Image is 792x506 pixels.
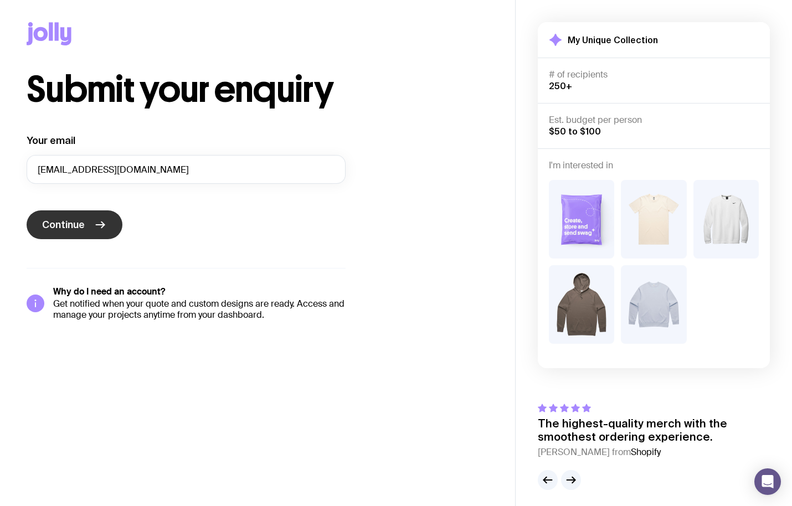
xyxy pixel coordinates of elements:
div: Open Intercom Messenger [754,468,781,495]
cite: [PERSON_NAME] from [538,446,770,459]
span: Shopify [631,446,661,458]
button: Continue [27,210,122,239]
h1: Submit your enquiry [27,72,399,107]
span: Continue [42,218,85,231]
p: Get notified when your quote and custom designs are ready. Access and manage your projects anytim... [53,298,346,321]
h2: My Unique Collection [568,34,658,45]
h4: Est. budget per person [549,115,759,126]
h4: # of recipients [549,69,759,80]
input: you@email.com [27,155,346,184]
span: $50 to $100 [549,126,601,136]
h5: Why do I need an account? [53,286,346,297]
span: 250+ [549,81,572,91]
h4: I'm interested in [549,160,759,171]
p: The highest-quality merch with the smoothest ordering experience. [538,417,770,443]
label: Your email [27,134,75,147]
